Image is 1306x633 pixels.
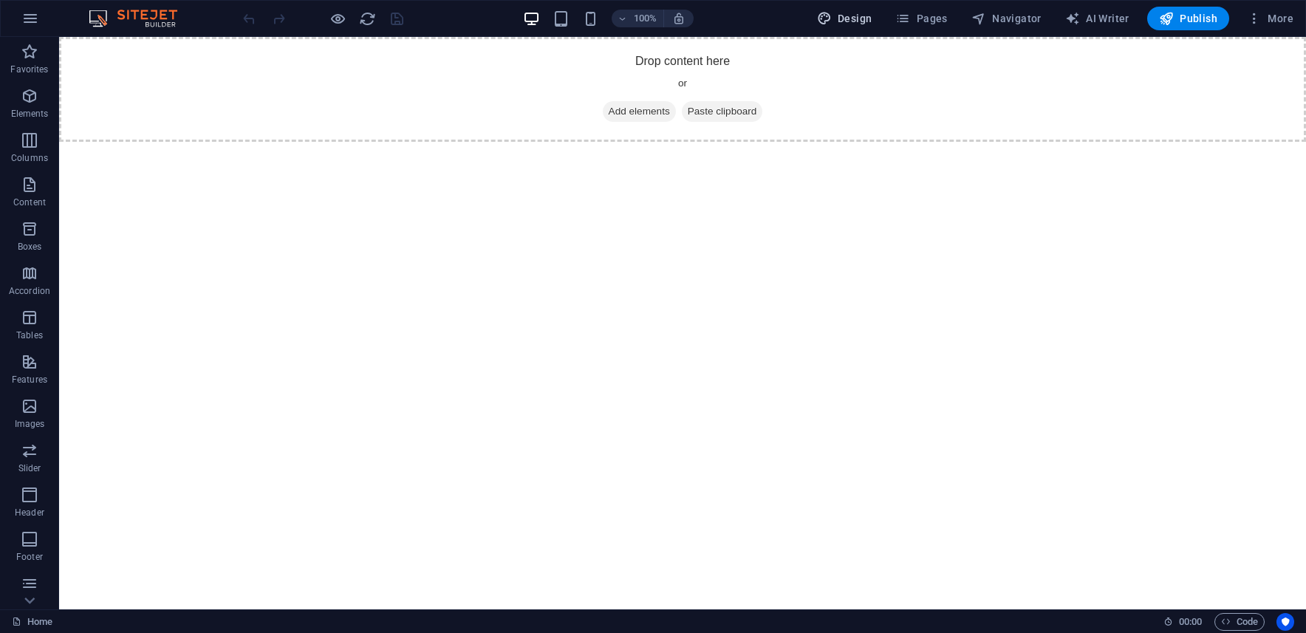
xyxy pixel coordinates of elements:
h6: Session time [1163,613,1203,631]
span: : [1189,616,1192,627]
span: Code [1221,613,1258,631]
span: 00 00 [1179,613,1202,631]
i: On resize automatically adjust zoom level to fit chosen device. [672,12,686,25]
p: Header [15,507,44,519]
button: More [1241,7,1299,30]
p: Features [12,374,47,386]
button: Publish [1147,7,1229,30]
button: 100% [612,10,664,27]
p: Content [13,196,46,208]
button: Code [1214,613,1265,631]
h6: 100% [634,10,657,27]
p: Columns [11,152,48,164]
span: Design [817,11,872,26]
span: Paste clipboard [623,64,704,85]
img: Editor Logo [85,10,196,27]
span: More [1247,11,1293,26]
button: AI Writer [1059,7,1135,30]
span: Pages [895,11,947,26]
p: Boxes [18,241,42,253]
p: Tables [16,329,43,341]
button: Design [811,7,878,30]
button: Pages [889,7,953,30]
span: Add elements [544,64,617,85]
span: Navigator [971,11,1042,26]
a: Click to cancel selection. Double-click to open Pages [12,613,52,631]
span: AI Writer [1065,11,1129,26]
button: Usercentrics [1276,613,1294,631]
p: Favorites [10,64,48,75]
span: Publish [1159,11,1217,26]
p: Footer [16,551,43,563]
button: Navigator [965,7,1047,30]
button: Click here to leave preview mode and continue editing [329,10,346,27]
p: Images [15,418,45,430]
p: Slider [18,462,41,474]
p: Elements [11,108,49,120]
i: Reload page [359,10,376,27]
p: Accordion [9,285,50,297]
button: reload [358,10,376,27]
